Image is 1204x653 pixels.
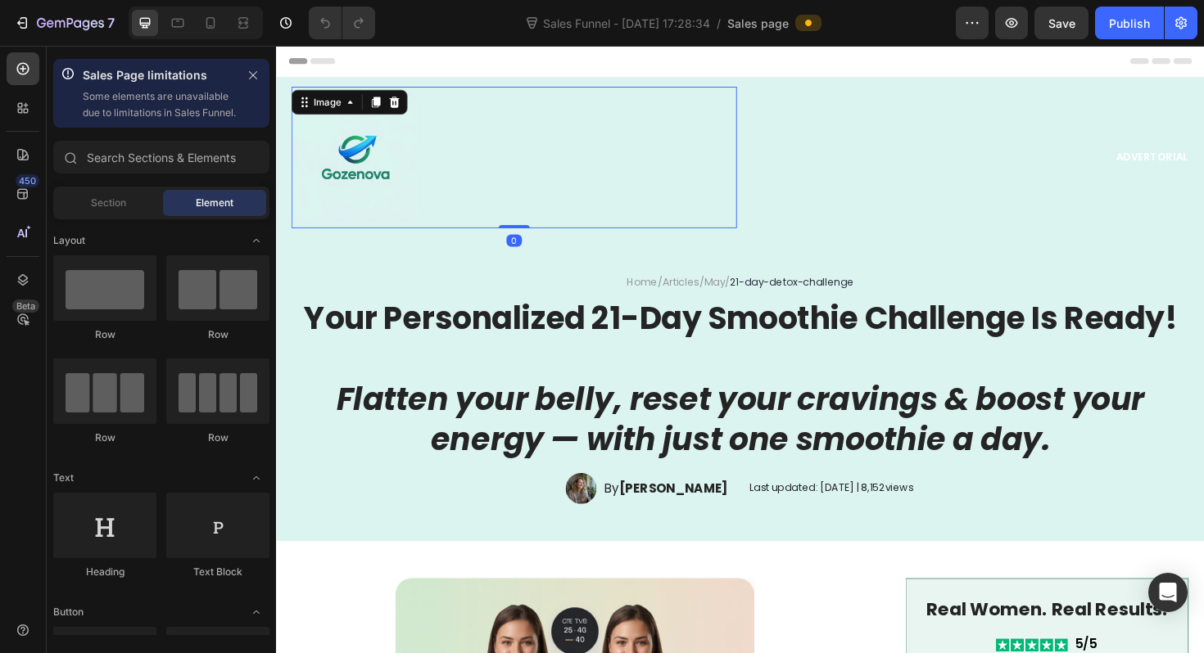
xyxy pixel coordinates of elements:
[53,233,85,248] span: Layout
[53,141,269,173] input: Search Sections & Elements
[727,15,789,32] span: Sales page
[243,227,269,254] span: Toggle open
[480,242,612,258] span: 21-day-detox-challenge
[64,351,920,439] strong: Flatten your belly, reset your cravings & boost your energy — with just one smoothie a day.
[1109,15,1150,32] div: Publish
[243,465,269,491] span: Toggle open
[16,174,39,187] div: 450
[83,65,237,85] p: Sales Page limitations
[1048,16,1075,30] span: Save
[276,46,1204,653] iframe: Design area
[107,13,115,33] p: 7
[847,626,870,643] p: 5/5
[453,242,475,258] a: May
[1148,573,1188,612] div: Open Intercom Messenger
[166,327,269,342] div: Row
[371,242,404,258] a: Home
[53,605,84,619] span: Button
[196,196,233,210] span: Element
[363,459,478,478] strong: [PERSON_NAME]
[496,111,965,125] p: Advertorial
[53,565,156,579] div: Heading
[309,7,375,39] div: Undo/Redo
[1034,7,1089,39] button: Save
[409,242,448,258] a: Articles
[53,327,156,342] div: Row
[347,461,478,478] p: By
[91,196,126,210] span: Section
[688,585,945,610] p: Real Women. Real Results.
[12,299,39,313] div: Beta
[540,15,713,32] span: Sales Funnel - [DATE] 17:28:34
[717,15,721,32] span: /
[7,7,122,39] button: 7
[1095,7,1164,39] button: Publish
[83,88,237,121] p: Some elements are unavailable due to limitations in Sales Funnel.
[243,599,269,625] span: Toggle open
[166,565,269,579] div: Text Block
[501,462,675,475] p: Last updated: [DATE] | 8,152views
[53,430,156,445] div: Row
[166,430,269,445] div: Row
[29,266,954,312] strong: Your Personalized 21-Day Smoothie Challenge Is Ready!
[53,471,74,485] span: Text
[306,453,339,485] img: gempages_580054749093560853-3847e02e-7e4f-40e5-8eeb-642d5db61705.jpg
[18,244,965,258] p: / / /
